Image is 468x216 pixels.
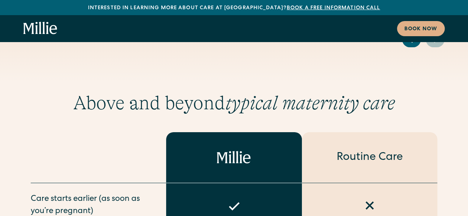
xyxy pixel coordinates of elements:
em: typical maternity care [225,92,395,114]
h2: Above and beyond [24,92,444,114]
a: Book now [397,21,445,36]
img: Millie logo [217,151,251,164]
div: Book now [404,25,437,33]
div: Routine Care [337,150,403,165]
a: home [23,22,57,35]
a: Book a free information call [287,6,380,11]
